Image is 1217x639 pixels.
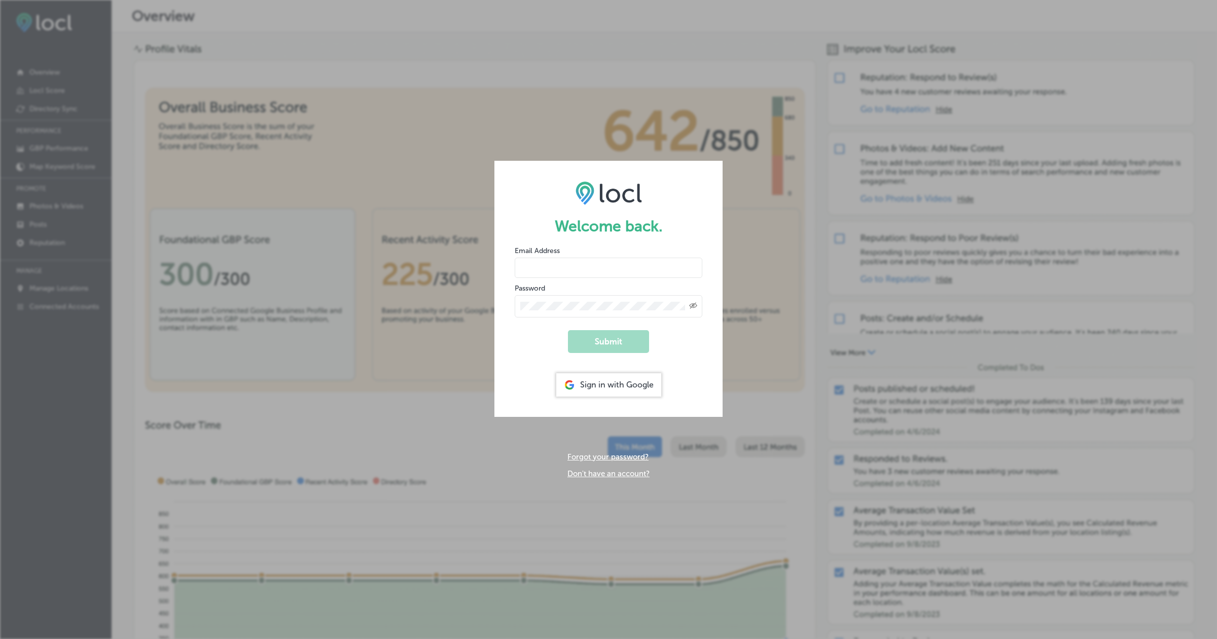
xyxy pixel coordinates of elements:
[567,469,650,478] a: Don't have an account?
[515,246,560,255] label: Email Address
[568,330,649,353] button: Submit
[515,217,702,235] h1: Welcome back.
[576,181,642,204] img: LOCL logo
[689,302,697,311] span: Toggle password visibility
[515,284,545,293] label: Password
[567,452,649,461] a: Forgot your password?
[556,373,661,397] div: Sign in with Google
